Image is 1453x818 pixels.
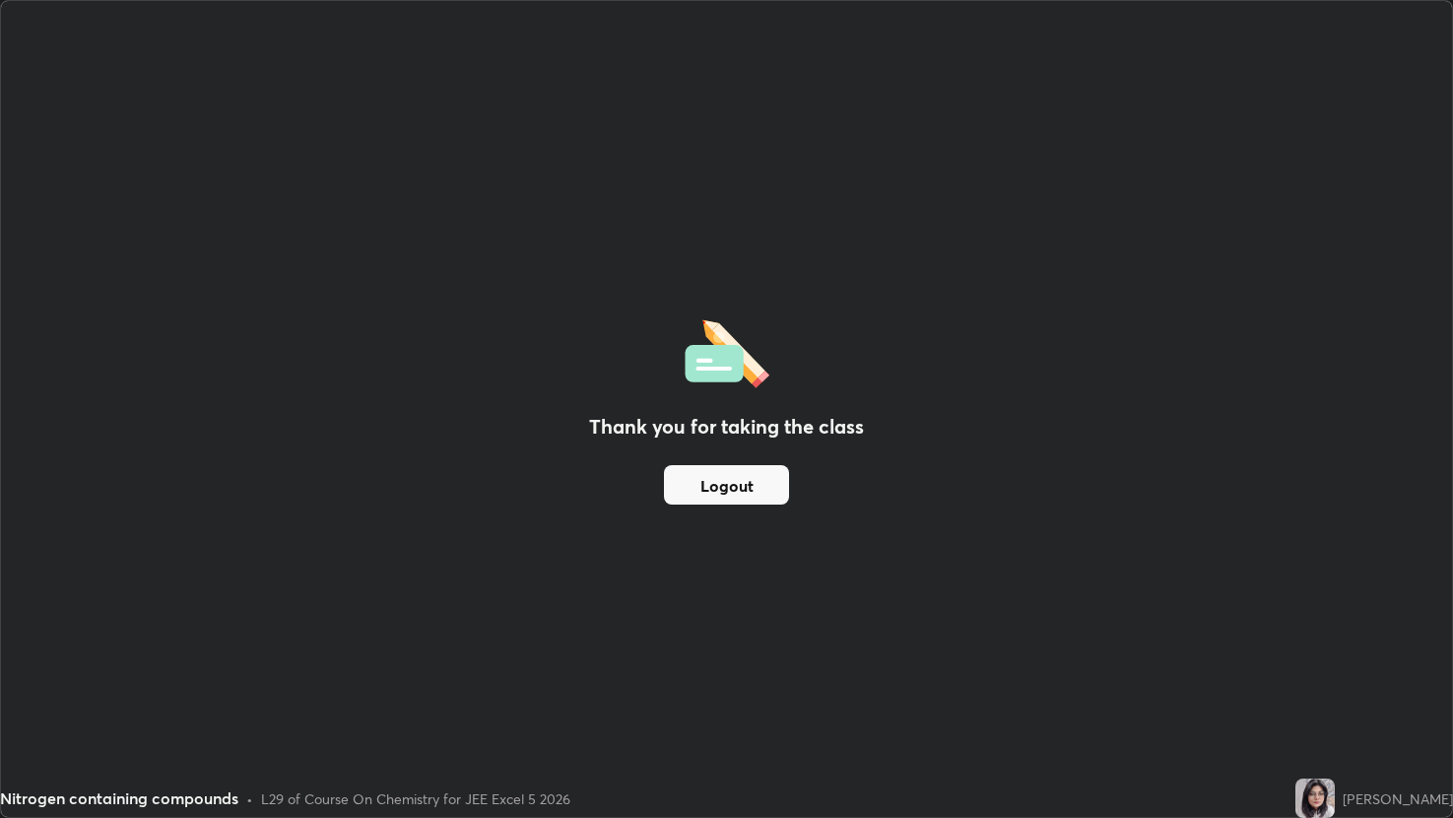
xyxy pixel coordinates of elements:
[664,465,789,505] button: Logout
[589,412,864,442] h2: Thank you for taking the class
[1295,779,1335,818] img: e1dd08db89924fdf9fb4dedfba36421f.jpg
[246,788,253,809] div: •
[261,788,570,809] div: L29 of Course On Chemistry for JEE Excel 5 2026
[1343,788,1453,809] div: [PERSON_NAME]
[685,313,769,388] img: offlineFeedback.1438e8b3.svg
